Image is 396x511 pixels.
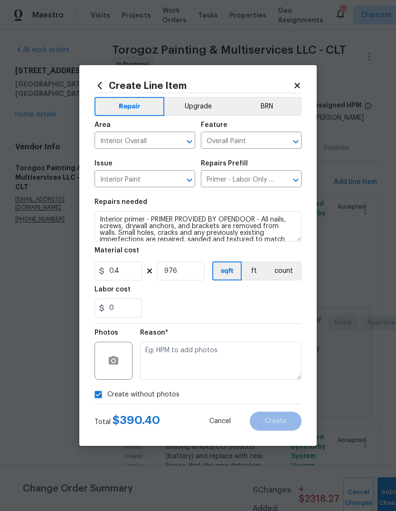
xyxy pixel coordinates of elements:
h5: Photos [94,329,118,336]
button: Open [183,135,196,148]
h5: Repairs needed [94,199,147,205]
button: ft [242,261,266,280]
button: Create [250,412,302,431]
button: Repair [94,97,164,116]
h2: Create Line Item [94,80,293,91]
textarea: Interior primer - PRIMER PROVIDED BY OPENDOOR - All nails, screws, drywall anchors, and brackets ... [94,211,302,241]
button: Open [289,174,302,187]
span: Cancel [209,418,231,425]
span: Create without photos [107,390,179,400]
div: Total [94,415,160,427]
span: Create [265,418,286,425]
button: BRN [232,97,302,116]
h5: Reason* [140,329,168,336]
h5: Feature [201,122,227,128]
button: sqft [212,261,242,280]
h5: Material cost [94,247,139,254]
span: $ 390.40 [113,415,160,426]
h5: Issue [94,160,113,167]
button: Open [183,174,196,187]
button: Open [289,135,302,148]
h5: Labor cost [94,286,131,293]
h5: Area [94,122,111,128]
button: Cancel [194,412,246,431]
button: count [266,261,302,280]
h5: Repairs Prefill [201,160,248,167]
button: Upgrade [164,97,232,116]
